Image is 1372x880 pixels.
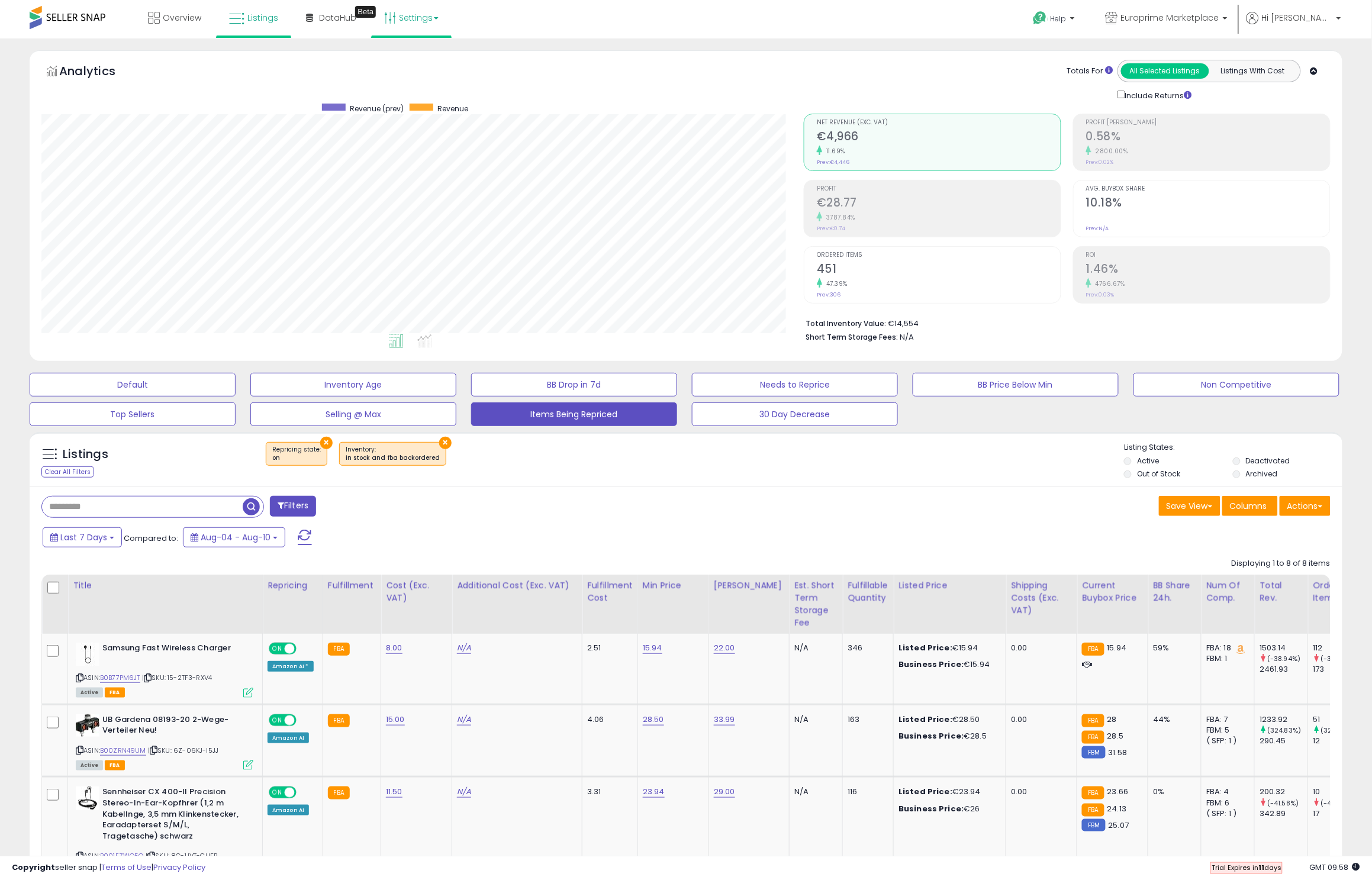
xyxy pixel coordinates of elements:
[100,673,140,683] a: B0B77PM6JT
[822,147,845,156] small: 11.69%
[1086,196,1330,212] h2: 10.18%
[898,803,964,814] b: Business Price:
[587,714,629,725] div: 4.06
[1206,725,1245,736] div: FBM: 5
[1321,798,1350,808] small: (-41.18%)
[848,643,884,653] div: 346
[1107,803,1127,814] span: 24.13
[346,454,440,462] div: in stock and fba backordered
[1232,558,1331,569] div: Displaying 1 to 8 of 8 items
[1159,496,1220,516] button: Save View
[270,788,285,798] span: ON
[457,786,471,798] a: N/A
[328,786,350,800] small: FBA
[1260,808,1307,819] div: 342.89
[1313,643,1361,653] div: 112
[1153,579,1196,604] div: BB Share 24h.
[148,746,218,755] span: | SKU: 6Z-06KJ-I5JJ
[714,642,735,654] a: 22.00
[102,714,246,739] b: UB Gardena 08193-20 2-Wege-Verteiler Neu!
[1121,12,1219,24] span: Europrime Marketplace
[1206,579,1249,604] div: Num of Comp.
[1153,714,1192,725] div: 44%
[806,332,898,342] b: Short Term Storage Fees:
[295,715,314,725] span: OFF
[1246,456,1290,466] label: Deactivated
[102,643,246,657] b: Samsung Fast Wireless Charger
[60,531,107,543] span: Last 7 Days
[1206,643,1245,653] div: FBA: 18
[63,446,108,463] h5: Listings
[270,496,316,517] button: Filters
[350,104,404,114] span: Revenue (prev)
[848,714,884,725] div: 163
[1262,12,1333,24] span: Hi [PERSON_NAME]
[817,291,840,298] small: Prev: 306
[1011,714,1068,725] div: 0.00
[1212,863,1281,872] span: Trial Expires in days
[1260,786,1307,797] div: 200.32
[817,225,845,232] small: Prev: €0.74
[1024,2,1087,38] a: Help
[806,318,886,328] b: Total Inventory Value:
[328,714,350,727] small: FBA
[822,279,848,288] small: 47.39%
[1011,786,1068,797] div: 0.00
[272,445,321,463] span: Repricing state :
[714,714,735,726] a: 33.99
[30,373,236,397] button: Default
[1107,786,1129,797] span: 23.66
[794,786,833,797] div: N/A
[101,862,152,873] a: Terms of Use
[268,579,318,592] div: Repricing
[1247,12,1341,38] a: Hi [PERSON_NAME]
[1011,643,1068,653] div: 0.00
[848,579,888,604] div: Fulfillable Quantity
[124,533,178,544] span: Compared to:
[898,804,997,814] div: €26
[268,805,309,815] div: Amazon AI
[1107,730,1124,742] span: 28.5
[272,454,321,462] div: on
[268,733,309,743] div: Amazon AI
[247,12,278,24] span: Listings
[1206,808,1245,819] div: ( SFP: 1 )
[1313,714,1361,725] div: 51
[898,714,952,725] b: Listed Price:
[142,673,212,682] span: | SKU: 15-2TF3-RXV4
[643,642,662,654] a: 15.94
[1086,225,1109,232] small: Prev: N/A
[806,315,1322,330] li: €14,554
[328,643,350,656] small: FBA
[270,644,285,654] span: ON
[1086,252,1330,259] span: ROI
[1091,279,1125,288] small: 4766.67%
[1206,653,1245,664] div: FBM: 1
[1310,862,1360,873] span: 2025-08-18 09:58 GMT
[163,12,201,24] span: Overview
[643,786,665,798] a: 23.94
[1082,746,1105,759] small: FBM
[898,579,1001,592] div: Listed Price
[1206,798,1245,808] div: FBM: 6
[270,715,285,725] span: ON
[817,196,1061,212] h2: €28.77
[1086,291,1115,298] small: Prev: 0.03%
[346,445,440,463] span: Inventory :
[817,120,1061,126] span: Net Revenue (Exc. VAT)
[320,437,333,449] button: ×
[76,714,253,769] div: ASIN:
[457,642,471,654] a: N/A
[587,643,629,653] div: 2.51
[268,661,314,672] div: Amazon AI *
[822,213,855,222] small: 3787.84%
[794,579,838,629] div: Est. Short Term Storage Fee
[1133,373,1339,397] button: Non Competitive
[1206,736,1245,746] div: ( SFP: 1 )
[73,579,257,592] div: Title
[1067,66,1113,77] div: Totals For
[12,862,55,873] strong: Copyright
[1267,654,1300,663] small: (-38.94%)
[1137,469,1180,479] label: Out of Stock
[1082,731,1104,744] small: FBA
